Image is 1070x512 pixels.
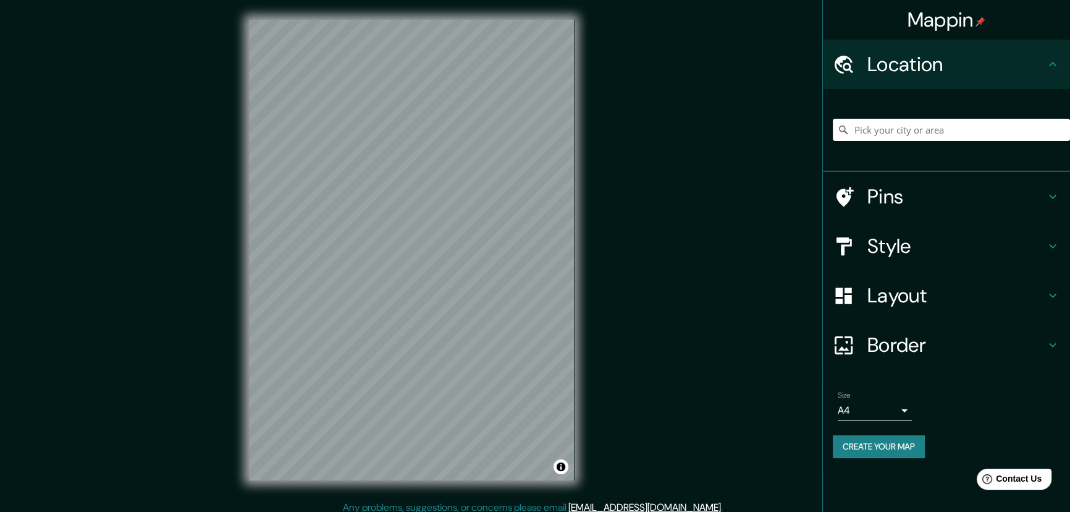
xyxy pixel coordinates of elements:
h4: Layout [867,283,1045,308]
input: Pick your city or area [833,119,1070,141]
h4: Style [867,234,1045,258]
button: Create your map [833,435,925,458]
h4: Location [867,52,1045,77]
div: Pins [823,172,1070,221]
iframe: Help widget launcher [960,464,1056,498]
button: Toggle attribution [554,459,568,474]
div: Location [823,40,1070,89]
div: Layout [823,271,1070,320]
h4: Pins [867,184,1045,209]
h4: Border [867,333,1045,357]
label: Size [838,390,851,401]
div: Border [823,320,1070,370]
h4: Mappin [908,7,986,32]
canvas: Map [249,20,575,480]
div: A4 [838,401,912,420]
div: Style [823,221,1070,271]
img: pin-icon.png [975,17,985,27]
